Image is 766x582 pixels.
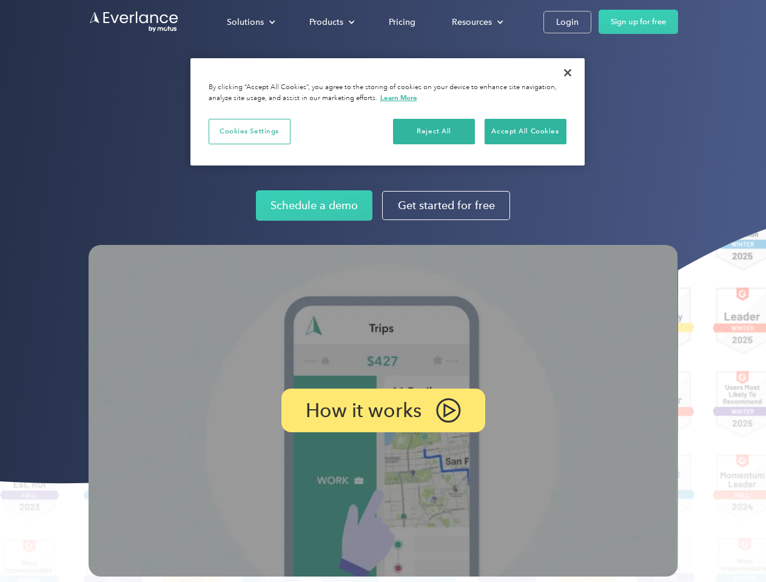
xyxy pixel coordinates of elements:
div: Pricing [389,15,415,30]
div: Solutions [227,15,264,30]
p: How it works [306,403,422,418]
div: Privacy [190,58,585,166]
div: Cookie banner [190,58,585,166]
div: Login [556,15,579,30]
button: Close [554,59,581,86]
div: Solutions [215,12,285,33]
div: By clicking “Accept All Cookies”, you agree to the storing of cookies on your device to enhance s... [209,82,566,104]
a: More information about your privacy, opens in a new tab [380,93,417,102]
input: Submit [89,72,150,98]
a: Go to homepage [89,10,180,33]
div: Products [297,12,365,33]
button: Cookies Settings [209,119,291,144]
a: Schedule a demo [256,190,372,221]
a: Get started for free [382,191,510,220]
a: Sign up for free [599,10,678,34]
div: Products [309,15,343,30]
a: Login [543,11,591,33]
div: Resources [440,12,513,33]
button: Reject All [393,119,475,144]
div: Resources [452,15,492,30]
a: Pricing [377,12,428,33]
button: Accept All Cookies [485,119,566,144]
